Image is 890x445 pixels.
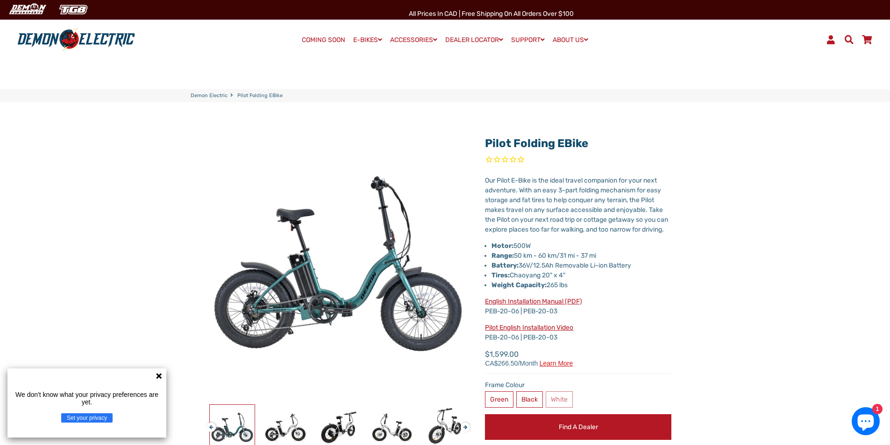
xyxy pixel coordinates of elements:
button: Set your privacy [61,413,113,423]
strong: Battery: [491,261,519,269]
img: Demon Electric logo [14,28,138,52]
label: Green [485,391,513,408]
span: $1,599.00 [485,349,573,367]
span: All Prices in CAD | Free shipping on all orders over $100 [409,10,574,18]
strong: Weight Capacity: [491,281,547,289]
label: Frame Colour [485,380,671,390]
a: E-BIKES [350,33,385,47]
img: TGB Canada [54,2,93,17]
a: Demon Electric [191,92,228,100]
a: ABOUT US [549,33,591,47]
p: PEB-20-06 | PEB-20-03 [485,297,671,316]
a: Pilot English Installation Video [485,324,573,332]
a: Pilot Folding eBike [485,137,588,150]
span: Rated 0.0 out of 5 stars 0 reviews [485,155,671,166]
p: 265 lbs [491,280,671,290]
strong: Range: [491,252,514,260]
button: Next [461,418,466,429]
button: Previous [206,418,212,429]
span: 50 km - 60 km/31 mi - 37 mi [491,252,596,260]
label: Black [516,391,543,408]
a: SUPPORT [508,33,548,47]
inbox-online-store-chat: Shopify online store chat [849,407,883,438]
img: Demon Electric [5,2,50,17]
strong: Motor: [491,242,513,250]
strong: Tires: [491,271,510,279]
span: 36V/12.5Ah Removable Li-ion Battery [491,261,631,269]
a: DEALER LOCATOR [442,33,506,47]
a: English Installation Manual (PDF) [485,297,582,305]
label: White [546,391,573,408]
p: Our Pilot E-Bike is the ideal travel companion for your next adventure. With an easy 3-part foldi... [485,176,671,234]
span: Pilot Folding eBike [237,92,283,100]
span: Chaoyang 20" x 4" [491,271,565,279]
a: COMING SOON [299,34,349,47]
a: Find a Dealer [485,414,671,440]
span: 500W [513,242,531,250]
p: We don't know what your privacy preferences are yet. [11,391,163,406]
a: ACCESSORIES [387,33,441,47]
p: PEB-20-06 | PEB-20-03 [485,323,671,342]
